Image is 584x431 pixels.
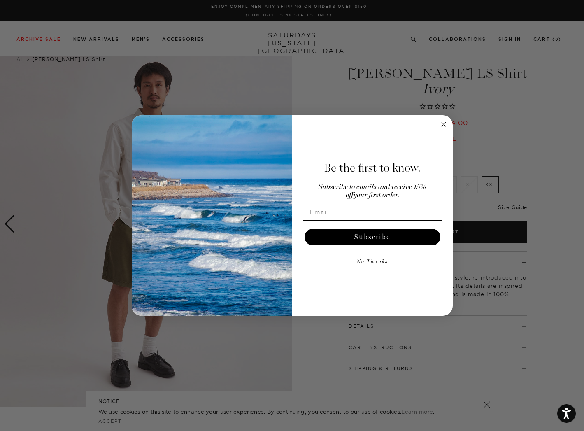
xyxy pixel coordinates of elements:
button: Close dialog [439,119,449,129]
span: Be the first to know. [324,161,421,175]
span: your first order. [353,192,399,199]
button: No Thanks [303,254,442,270]
input: Email [303,204,442,220]
img: underline [303,220,442,221]
img: 125c788d-000d-4f3e-b05a-1b92b2a23ec9.jpeg [132,115,292,316]
button: Subscribe [305,229,440,245]
span: off [346,192,353,199]
span: Subscribe to emails and receive 15% [319,184,426,191]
